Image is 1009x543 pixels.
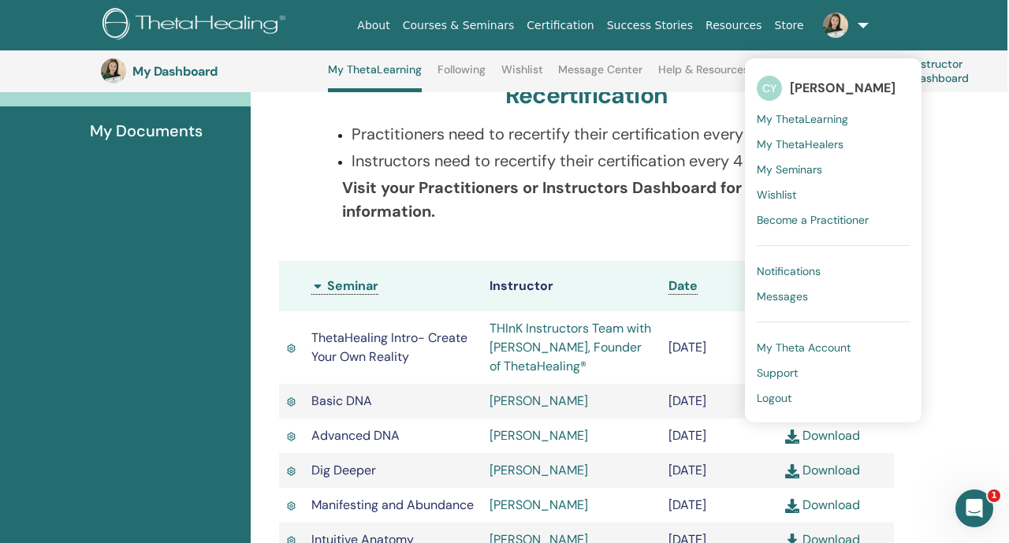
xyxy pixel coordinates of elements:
span: Support [757,366,798,380]
img: Active Certificate [287,465,296,478]
span: My Theta Account [757,340,851,355]
span: Become a Practitioner [757,213,869,227]
a: My Seminars [757,157,910,182]
a: Notifications [757,258,910,284]
a: Date [668,277,698,295]
a: THInK Instructors Team with [PERSON_NAME], Founder of ThetaHealing® [490,320,651,374]
a: Store [769,11,810,40]
a: Success Stories [601,11,699,40]
span: Basic DNA [311,392,372,409]
td: [DATE] [661,384,777,418]
img: Active Certificate [287,500,296,512]
a: Download [785,497,860,513]
span: Logout [757,391,791,405]
a: [PERSON_NAME] [490,392,588,409]
span: Date [668,277,698,294]
a: My ThetaHealers [757,132,910,157]
a: My ThetaLearning [328,63,422,92]
td: [DATE] [661,418,777,453]
span: Manifesting and Abundance [311,497,474,513]
td: [DATE] [661,453,777,488]
th: Instructor [482,261,660,311]
img: default.jpg [101,58,126,84]
img: default.jpg [823,13,848,38]
span: Messages [757,289,808,303]
a: [PERSON_NAME] [490,427,588,444]
a: Courses & Seminars [397,11,521,40]
span: My Seminars [757,162,822,177]
a: Wishlist [757,182,910,207]
span: Wishlist [757,188,796,202]
p: Practitioners need to recertify their certification every 5 years. [352,122,841,146]
img: Active Certificate [287,430,296,443]
span: Dig Deeper [311,462,376,478]
span: My ThetaLearning [757,112,848,126]
span: My Documents [90,119,203,143]
a: Support [757,360,910,385]
p: Instructors need to recertify their certification every 4 years. [352,149,841,173]
a: Following [437,63,486,88]
span: [PERSON_NAME] [790,80,895,96]
a: Wishlist [501,63,543,88]
img: Active Certificate [287,342,296,355]
h3: Recertification [505,81,668,110]
td: [DATE] [661,311,777,384]
a: Logout [757,385,910,411]
a: Message Center [558,63,642,88]
span: My ThetaHealers [757,137,843,151]
img: logo.png [102,8,291,43]
a: My Theta Account [757,335,910,360]
td: [DATE] [661,488,777,523]
img: download.svg [785,464,799,478]
span: Notifications [757,264,821,278]
a: My ThetaLearning [757,106,910,132]
a: Become a Practitioner [757,207,910,232]
a: Resources [699,11,769,40]
a: CY[PERSON_NAME] [757,70,910,106]
b: Visit your Practitioners or Instructors Dashboard for more information. [342,177,786,221]
a: Messages [757,284,910,309]
span: Advanced DNA [311,427,400,444]
a: About [351,11,396,40]
img: download.svg [785,499,799,513]
span: 1 [988,489,1000,502]
a: [PERSON_NAME] [490,497,588,513]
iframe: Intercom live chat [955,489,993,527]
span: ThetaHealing Intro- Create Your Own Reality [311,329,467,365]
a: Download [785,427,860,444]
h3: My Dashboard [132,64,290,79]
img: download.svg [785,430,799,444]
a: [PERSON_NAME] [490,462,588,478]
a: Help & Resources [658,63,749,88]
span: CY [757,76,782,101]
img: Active Certificate [287,396,296,408]
a: Certification [520,11,600,40]
a: Download [785,462,860,478]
